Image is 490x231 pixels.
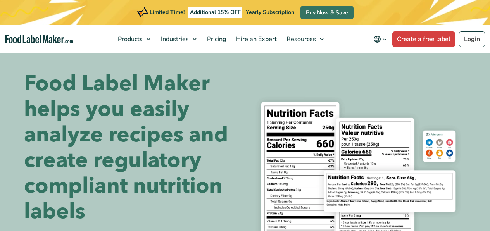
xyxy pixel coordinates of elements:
a: Buy Now & Save [300,6,354,19]
a: Hire an Expert [231,25,280,53]
span: Limited Time! [150,9,185,16]
span: Yearly Subscription [246,9,294,16]
a: Login [459,31,485,47]
button: Change language [368,31,392,47]
span: Resources [284,35,317,43]
span: Pricing [205,35,227,43]
span: Additional 15% OFF [188,7,243,18]
span: Industries [159,35,190,43]
h1: Food Label Maker helps you easily analyze recipes and create regulatory compliant nutrition labels [24,71,239,224]
a: Pricing [202,25,229,53]
a: Industries [156,25,200,53]
a: Products [113,25,154,53]
a: Create a free label [392,31,455,47]
a: Food Label Maker homepage [5,35,73,44]
span: Products [116,35,143,43]
a: Resources [282,25,328,53]
span: Hire an Expert [234,35,278,43]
